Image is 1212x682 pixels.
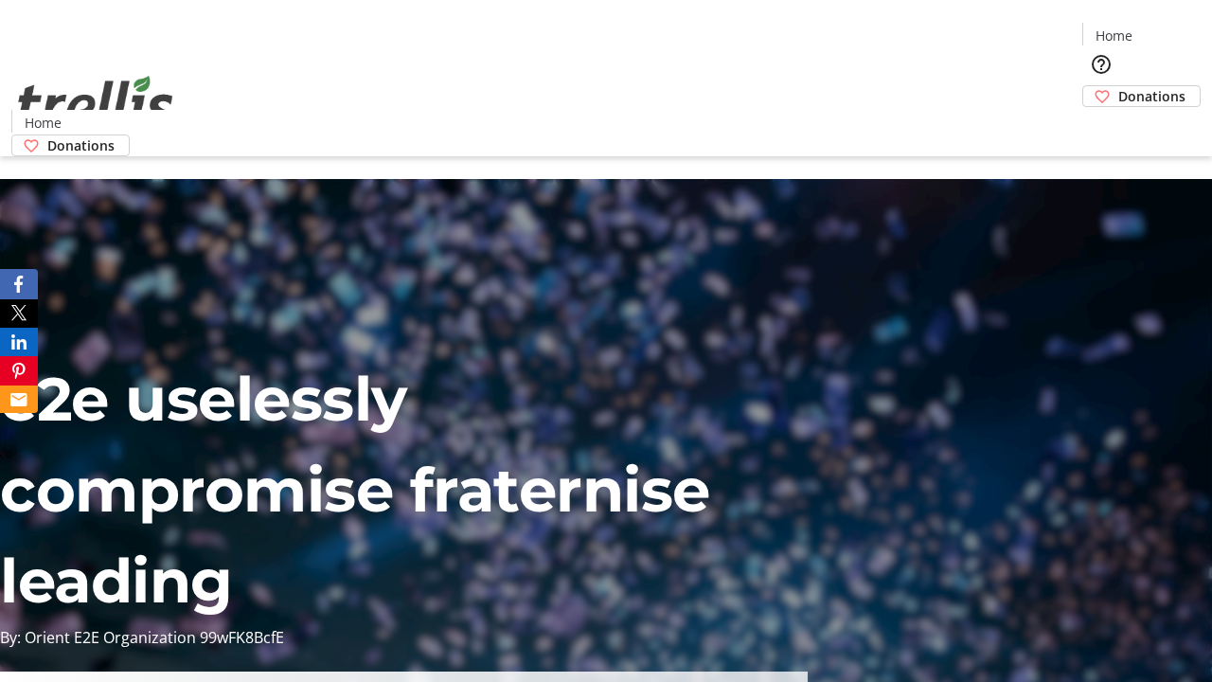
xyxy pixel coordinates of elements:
span: Home [25,113,62,133]
span: Home [1096,26,1132,45]
a: Home [1083,26,1144,45]
a: Donations [1082,85,1201,107]
span: Donations [47,135,115,155]
img: Orient E2E Organization 99wFK8BcfE's Logo [11,55,180,150]
button: Cart [1082,107,1120,145]
span: Donations [1118,86,1185,106]
button: Help [1082,45,1120,83]
a: Home [12,113,73,133]
a: Donations [11,135,130,156]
